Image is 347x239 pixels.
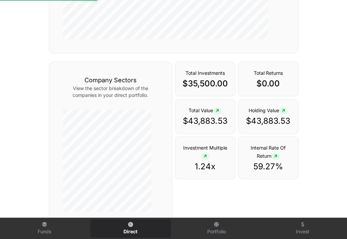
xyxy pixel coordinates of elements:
[4,219,85,238] a: Funds
[176,219,257,238] a: Portfolio
[183,145,227,159] span: Investment Multiple
[189,107,221,113] span: Total Value
[262,219,343,238] a: Invest
[249,107,288,113] span: Holding Value
[186,70,225,76] span: Total Investments
[254,70,283,76] span: Total Returns
[90,219,171,238] a: Direct
[245,161,291,172] p: 59.27%
[182,78,228,89] p: $35,500.00
[313,206,347,239] iframe: Chat Widget
[245,78,291,89] p: $0.00
[245,116,291,126] p: $43,883.53
[63,85,159,99] p: View the sector breakdown of the companies in your direct portfolio.
[182,161,228,172] p: 1.24x
[251,145,286,159] span: Internal Rate Of Return
[63,75,159,85] h3: Company Sectors
[182,116,228,126] p: $43,883.53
